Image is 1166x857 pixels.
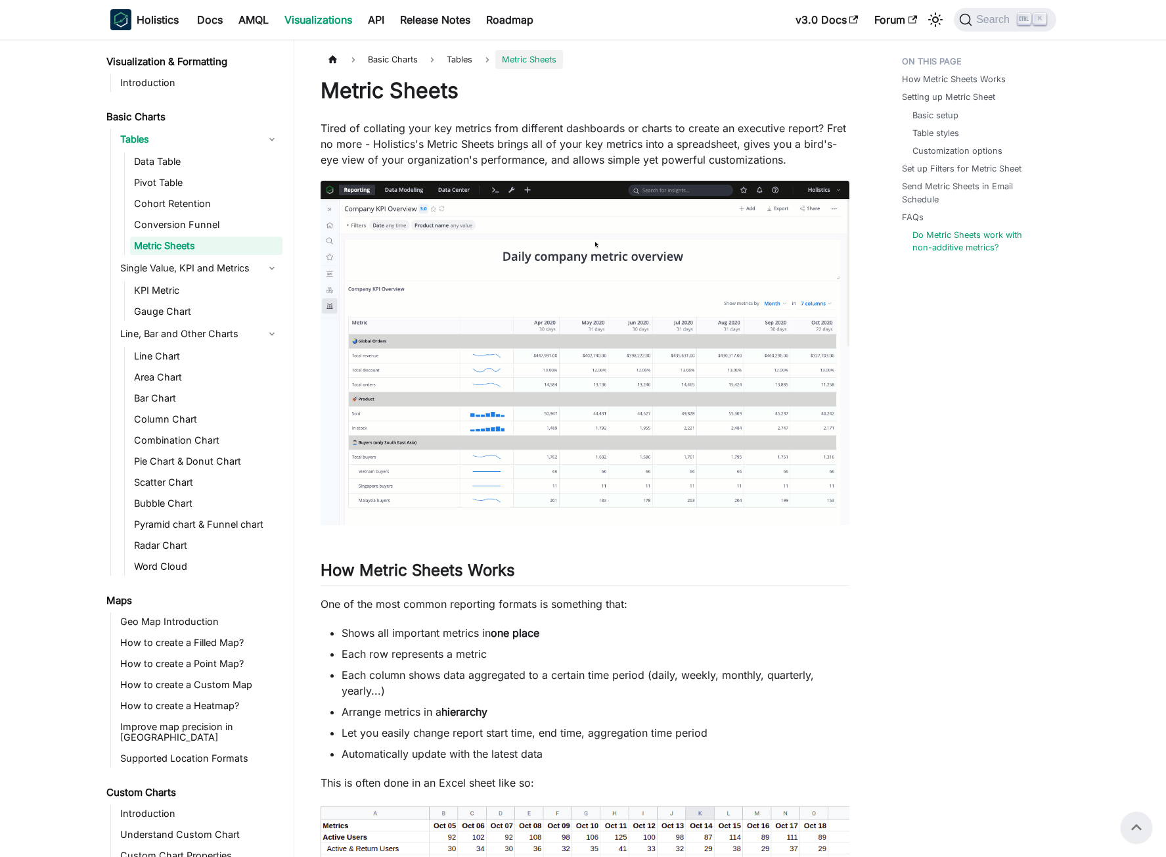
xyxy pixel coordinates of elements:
p: Tired of collating your key metrics from different dashboards or charts to create an executive re... [321,120,849,168]
a: Cohort Retention [130,195,282,213]
li: Automatically update with the latest data [342,746,849,762]
a: v3.0 Docs [788,9,866,30]
strong: hierarchy [441,705,487,718]
a: Understand Custom Chart [116,825,282,844]
a: Metric Sheets [130,237,282,255]
a: KPI Metric [130,281,282,300]
a: Custom Charts [102,783,282,802]
a: Basic Charts [102,108,282,126]
a: Customization options [912,145,1002,157]
a: Pivot Table [130,174,282,192]
a: Maps [102,591,282,610]
a: HolisticsHolistics [110,9,179,30]
h1: Metric Sheets [321,78,849,104]
a: Bar Chart [130,389,282,407]
a: Improve map precision in [GEOGRAPHIC_DATA] [116,718,282,747]
li: Shows all important metrics in [342,625,849,641]
a: Visualization & Formatting [102,53,282,71]
a: Line, Bar and Other Charts [116,323,282,344]
p: This is often done in an Excel sheet like so: [321,775,849,791]
li: Each row represents a metric [342,646,849,662]
a: How to create a Heatmap? [116,697,282,715]
a: Setting up Metric Sheet [902,91,995,103]
button: Search (Ctrl+K) [954,8,1056,32]
span: Tables [440,50,479,69]
li: Arrange metrics in a [342,704,849,720]
a: Word Cloud [130,557,282,576]
a: AMQL [231,9,277,30]
a: Docs [189,9,231,30]
a: How to create a Filled Map? [116,634,282,652]
a: Home page [321,50,346,69]
a: Pyramid chart & Funnel chart [130,515,282,534]
a: Single Value, KPI and Metrics [116,258,282,279]
a: Forum [866,9,925,30]
nav: Docs sidebar [97,39,294,857]
a: Tables [116,129,282,150]
a: Data Table [130,152,282,171]
a: Introduction [116,804,282,823]
a: Area Chart [130,368,282,386]
li: Let you easily change report start time, end time, aggregation time period [342,725,849,741]
a: Visualizations [277,9,360,30]
span: Search [972,14,1018,26]
a: Send Metric Sheets in Email Schedule [902,180,1048,205]
span: Basic Charts [361,50,424,69]
p: One of the most common reporting formats is something that: [321,596,849,612]
a: Line Chart [130,347,282,365]
strong: one place [491,626,539,639]
a: Do Metric Sheets work with non-additive metrics? [912,229,1043,254]
a: Roadmap [478,9,541,30]
a: Supported Location Formats [116,749,282,768]
nav: Breadcrumbs [321,50,849,69]
a: Conversion Funnel [130,216,282,234]
a: Column Chart [130,410,282,428]
a: Combination Chart [130,431,282,450]
button: Scroll back to top [1121,812,1152,843]
a: FAQs [902,211,924,223]
a: Pie Chart & Donut Chart [130,452,282,471]
b: Holistics [137,12,179,28]
li: Each column shows data aggregated to a certain time period (daily, weekly, monthly, quarterly, ye... [342,667,849,699]
h2: How Metric Sheets Works [321,561,849,586]
a: Scatter Chart [130,473,282,492]
a: How to create a Custom Map [116,676,282,694]
kbd: K [1033,13,1046,25]
a: Bubble Chart [130,494,282,513]
img: Holistics [110,9,131,30]
a: Set up Filters for Metric Sheet [902,162,1021,175]
a: Radar Chart [130,536,282,555]
a: How Metric Sheets Works [902,73,1006,85]
span: Metric Sheets [495,50,563,69]
a: Gauge Chart [130,302,282,321]
a: Geo Map Introduction [116,613,282,631]
a: Table styles [912,127,959,139]
button: Switch between dark and light mode (currently light mode) [925,9,946,30]
a: Introduction [116,74,282,92]
a: API [360,9,392,30]
a: Basic setup [912,109,958,122]
a: Release Notes [392,9,478,30]
a: How to create a Point Map? [116,655,282,673]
